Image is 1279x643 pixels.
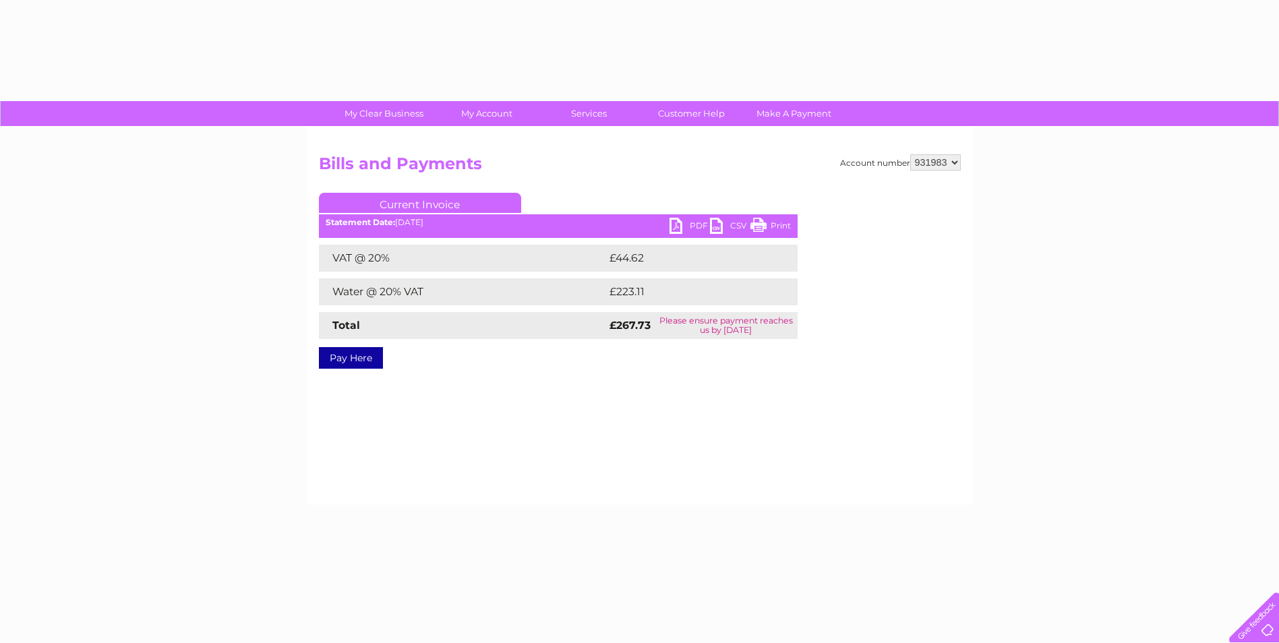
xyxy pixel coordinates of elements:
div: [DATE] [319,218,798,227]
a: PDF [670,218,710,237]
div: Account number [840,154,961,171]
a: Current Invoice [319,193,521,213]
a: My Clear Business [328,101,440,126]
a: Services [533,101,645,126]
h2: Bills and Payments [319,154,961,180]
td: VAT @ 20% [319,245,606,272]
a: Make A Payment [738,101,850,126]
td: Please ensure payment reaches us by [DATE] [655,312,798,339]
td: £223.11 [606,278,771,305]
td: Water @ 20% VAT [319,278,606,305]
b: Statement Date: [326,217,395,227]
a: My Account [431,101,542,126]
a: CSV [710,218,750,237]
a: Pay Here [319,347,383,369]
a: Customer Help [636,101,747,126]
a: Print [750,218,791,237]
strong: £267.73 [609,319,651,332]
td: £44.62 [606,245,771,272]
strong: Total [332,319,360,332]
